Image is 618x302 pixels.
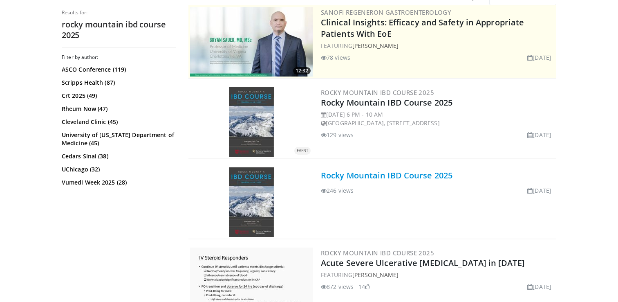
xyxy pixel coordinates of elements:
a: EVENT [190,87,313,157]
img: ddb2ebed-8a23-4919-a625-43a79ee25628.jpg.300x170_q85_autocrop_double_scale_upscale_version-0.2.jpg [229,87,274,157]
div: [DATE] 6 PM - 10 AM [GEOGRAPHIC_DATA], [STREET_ADDRESS] [321,110,555,127]
a: Cedars Sinai (38) [62,152,174,160]
a: [PERSON_NAME] [352,271,399,279]
img: Rocky Mountain IBD Course 2025 [229,167,274,237]
li: [DATE] [527,186,551,195]
a: Clinical Insights: Efficacy and Safety in Appropriate Patients With EoE [321,17,524,39]
a: Rocky Mountain IBD Course 2025 [321,88,434,97]
a: University of [US_STATE] Department of Medicine (45) [62,131,174,147]
a: Acute Severe Ulcerative [MEDICAL_DATA] in [DATE] [321,257,525,268]
a: Sanofi Regeneron Gastroenterology [321,8,451,16]
a: Rocky Mountain IBD Course 2025 [321,249,434,257]
p: Results for: [62,9,176,16]
a: ASCO Conference (119) [62,65,174,74]
a: Rocky Mountain IBD Course 2025 [321,170,452,181]
span: 12:32 [293,67,311,74]
div: FEATURING [321,270,555,279]
li: 129 views [321,131,354,139]
a: Rheum Now (47) [62,105,174,113]
a: Cleveland Clinic (45) [62,118,174,126]
a: Scripps Health (87) [62,79,174,87]
li: [DATE] [527,282,551,291]
a: [PERSON_NAME] [352,42,399,50]
img: bf9ce42c-6823-4735-9d6f-bc9dbebbcf2c.png.300x170_q85_crop-smart_upscale.jpg [190,7,313,77]
small: EVENT [297,148,308,153]
li: [DATE] [527,53,551,62]
li: 78 views [321,53,350,62]
a: 12:32 [190,7,313,77]
li: 872 views [321,282,354,291]
h2: rocky mountain ibd course 2025 [62,19,176,41]
li: 14 [358,282,370,291]
li: 246 views [321,186,354,195]
li: [DATE] [527,131,551,139]
a: Rocky Mountain IBD Course 2025 [321,97,452,108]
a: UChicago (32) [62,165,174,174]
div: FEATURING [321,41,555,50]
a: Crt 2025 (49) [62,92,174,100]
h3: Filter by author: [62,54,176,61]
a: Vumedi Week 2025 (28) [62,178,174,187]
